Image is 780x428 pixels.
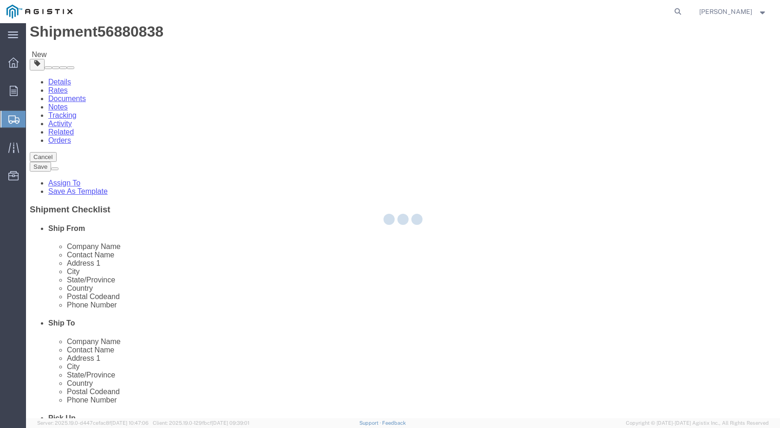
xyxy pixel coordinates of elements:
[37,420,149,426] span: Server: 2025.19.0-d447cefac8f
[111,420,149,426] span: [DATE] 10:47:06
[212,420,249,426] span: [DATE] 09:39:01
[699,6,752,17] span: Alberto Quezada
[153,420,249,426] span: Client: 2025.19.0-129fbcf
[359,420,383,426] a: Support
[626,419,769,427] span: Copyright © [DATE]-[DATE] Agistix Inc., All Rights Reserved
[382,420,406,426] a: Feedback
[6,5,72,19] img: logo
[699,6,767,17] button: [PERSON_NAME]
